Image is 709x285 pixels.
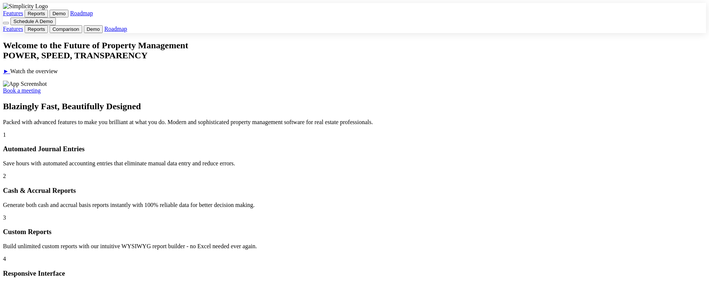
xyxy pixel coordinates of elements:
[3,243,706,250] p: Build unlimited custom reports with our intuitive WYSIWYG report builder - no Excel needed ever a...
[3,41,706,61] h1: Welcome to the Future of Property Management
[3,87,41,94] a: Book a meeting
[3,187,706,195] h3: Cash & Accrual Reports
[3,132,6,138] span: 1
[3,173,6,179] span: 2
[3,119,706,126] p: Packed with advanced features to make you brilliant at what you do. Modern and sophisticated prop...
[70,10,93,16] a: Roadmap
[3,68,9,74] span: ►
[3,81,47,87] img: App Screenshot
[3,202,706,208] p: Generate both cash and accrual basis reports instantly with 100% reliable data for better decisio...
[3,160,706,167] p: Save hours with automated accounting entries that eliminate manual data entry and reduce errors.
[25,25,48,33] button: Reports
[3,51,148,60] span: Power, Speed, Transparency
[10,18,56,24] a: Schedule A Demo
[49,25,82,33] button: Comparison
[3,68,10,74] a: ►
[3,214,6,221] span: 3
[104,26,127,32] a: Roadmap
[3,145,706,153] h3: Automated Journal Entries
[49,10,69,17] button: Demo
[84,25,103,33] button: Demo
[3,101,706,111] h2: , Beautifully Designed
[3,228,706,236] h3: Custom Reports
[10,17,56,25] button: Schedule A Demo
[25,10,48,17] button: Reports
[3,3,48,10] img: Simplicity Logo
[10,68,58,74] span: Watch the overview
[3,269,706,278] h3: Responsive Interface
[3,26,23,32] a: Features
[3,256,6,262] span: 4
[3,10,23,16] a: Features
[3,101,57,111] span: Blazingly Fast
